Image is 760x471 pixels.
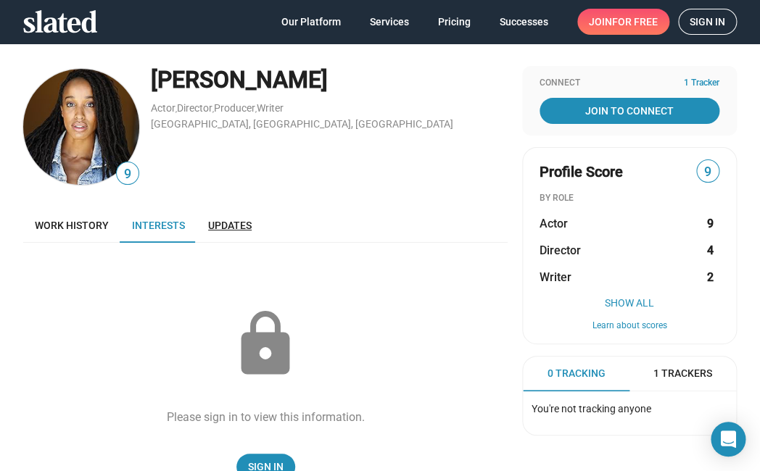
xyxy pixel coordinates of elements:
[438,9,471,35] span: Pricing
[690,9,725,34] span: Sign in
[23,208,120,243] a: Work history
[358,9,421,35] a: Services
[270,9,352,35] a: Our Platform
[697,162,719,182] span: 9
[678,9,737,35] a: Sign in
[540,243,581,258] span: Director
[612,9,658,35] span: for free
[711,422,745,457] div: Open Intercom Messenger
[208,220,252,231] span: Updates
[707,270,714,285] strong: 2
[707,243,714,258] strong: 4
[229,308,302,380] mat-icon: lock
[370,9,409,35] span: Services
[132,220,185,231] span: Interests
[684,78,719,89] span: 1 Tracker
[577,9,669,35] a: Joinfor free
[707,216,714,231] strong: 9
[197,208,263,243] a: Updates
[542,98,716,124] span: Join To Connect
[117,164,139,184] span: 9
[540,320,719,332] button: Learn about scores
[175,105,177,113] span: ,
[540,270,571,285] span: Writer
[540,216,568,231] span: Actor
[151,64,508,96] div: [PERSON_NAME]
[212,105,214,113] span: ,
[120,208,197,243] a: Interests
[255,105,257,113] span: ,
[281,9,341,35] span: Our Platform
[532,403,651,414] span: You're not tracking anyone
[151,118,453,130] a: [GEOGRAPHIC_DATA], [GEOGRAPHIC_DATA], [GEOGRAPHIC_DATA]
[488,9,560,35] a: Successes
[426,9,482,35] a: Pricing
[151,102,175,114] a: Actor
[23,69,139,185] img: lina green
[540,162,623,182] span: Profile Score
[167,409,365,425] div: Please sign in to view this information.
[653,367,712,380] span: 1 Trackers
[589,9,658,35] span: Join
[35,220,109,231] span: Work history
[548,367,606,380] span: 0 Tracking
[214,102,255,114] a: Producer
[500,9,548,35] span: Successes
[540,297,719,309] button: Show All
[540,98,719,124] a: Join To Connect
[257,102,284,114] a: Writer
[177,102,212,114] a: Director
[540,78,719,89] div: Connect
[540,193,719,204] div: BY ROLE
